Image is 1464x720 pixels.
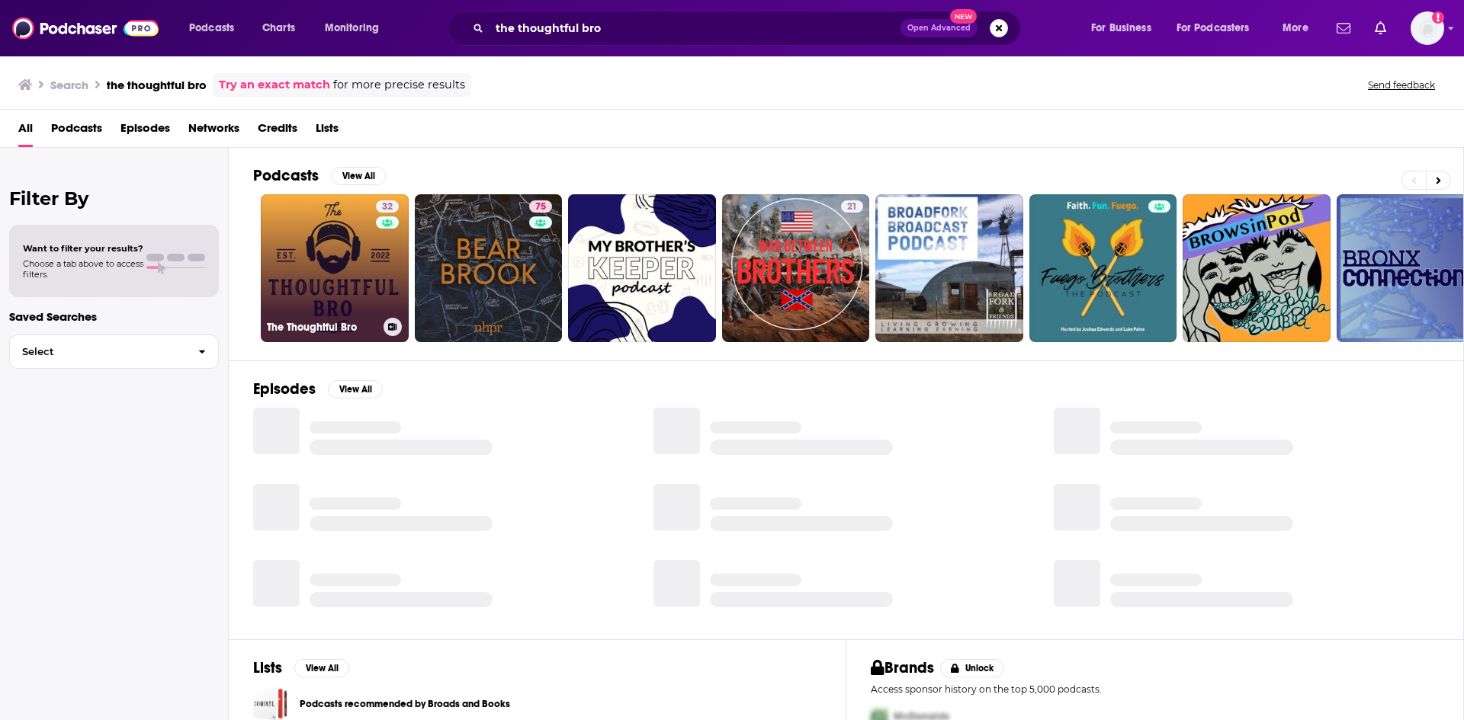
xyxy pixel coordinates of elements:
span: Want to filter your results? [23,243,143,254]
span: Open Advanced [907,24,971,32]
a: 32The Thoughtful Bro [261,194,409,342]
span: 21 [847,200,857,215]
button: open menu [178,16,254,40]
p: Saved Searches [9,309,219,324]
img: User Profile [1411,11,1444,45]
span: Select [10,347,186,357]
button: Unlock [940,659,1005,677]
svg: Add a profile image [1432,11,1444,24]
button: View All [328,380,383,398]
span: Choose a tab above to access filters. [23,258,143,280]
span: For Podcasters [1177,18,1250,39]
button: Show profile menu [1411,11,1444,45]
div: Search podcasts, credits, & more... [462,11,1035,46]
a: Credits [258,116,297,147]
input: Search podcasts, credits, & more... [490,16,901,40]
span: Podcasts [189,18,234,39]
span: For Business [1091,18,1151,39]
a: Charts [252,16,304,40]
span: for more precise results [333,76,465,94]
button: open menu [1080,16,1170,40]
h3: The Thoughtful Bro [267,321,377,334]
button: View All [294,659,349,677]
span: More [1283,18,1308,39]
h3: Search [50,78,88,92]
h2: Episodes [253,379,316,398]
h2: Filter By [9,187,219,210]
a: 21 [841,200,863,213]
p: Access sponsor history on the top 5,000 podcasts. [871,683,1439,695]
button: open menu [314,16,399,40]
a: Lists [316,116,339,147]
img: Podchaser - Follow, Share and Rate Podcasts [12,14,159,43]
a: EpisodesView All [253,379,383,398]
a: 75 [529,200,552,213]
a: PodcastsView All [253,166,386,185]
a: Try an exact match [219,76,330,94]
button: open menu [1272,16,1328,40]
h2: Podcasts [253,166,319,185]
a: ListsView All [253,658,349,677]
a: 21 [722,194,870,342]
h2: Brands [871,658,934,677]
button: Send feedback [1363,78,1440,91]
a: 75 [415,194,563,342]
h3: the thoughtful bro [107,78,207,92]
a: Networks [188,116,239,147]
a: Podcasts [51,116,102,147]
span: Charts [262,18,295,39]
button: Select [9,334,219,369]
button: Open AdvancedNew [901,19,978,37]
a: All [18,116,33,147]
span: 32 [382,200,393,215]
span: 75 [535,200,546,215]
a: Podcasts recommended by Broads and Books [300,696,510,712]
a: Episodes [120,116,170,147]
span: Logged in as LBPublicity2 [1411,11,1444,45]
a: 32 [376,200,399,213]
a: Show notifications dropdown [1369,15,1392,41]
span: New [950,9,978,24]
h2: Lists [253,658,282,677]
a: Show notifications dropdown [1331,15,1356,41]
button: View All [331,167,386,185]
span: Monitoring [325,18,379,39]
button: open menu [1167,16,1272,40]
